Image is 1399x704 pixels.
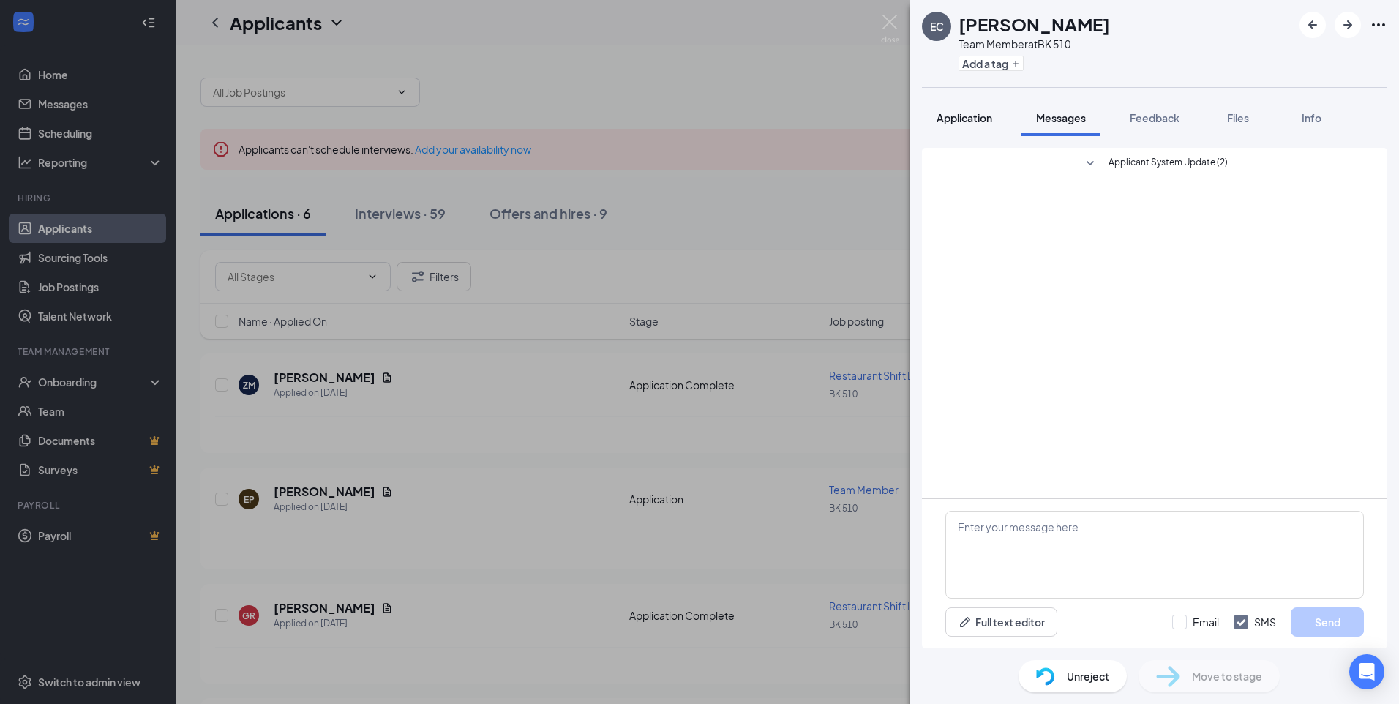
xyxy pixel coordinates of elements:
span: Applicant System Update (2) [1109,155,1228,173]
span: Feedback [1130,111,1179,124]
svg: ArrowLeftNew [1304,16,1321,34]
button: ArrowLeftNew [1299,12,1326,38]
span: Info [1302,111,1321,124]
span: Application [937,111,992,124]
svg: Pen [958,615,972,629]
svg: Ellipses [1370,16,1387,34]
button: Send [1291,607,1364,637]
span: Files [1227,111,1249,124]
button: SmallChevronDownApplicant System Update (2) [1081,155,1228,173]
svg: Plus [1011,59,1020,68]
div: EC [930,19,944,34]
div: Open Intercom Messenger [1349,654,1384,689]
div: Team Member at BK 510 [959,37,1110,51]
button: ArrowRight [1335,12,1361,38]
h1: [PERSON_NAME] [959,12,1110,37]
svg: ArrowRight [1339,16,1357,34]
button: PlusAdd a tag [959,56,1024,71]
span: Unreject [1067,668,1109,684]
span: Move to stage [1192,668,1262,684]
span: Messages [1036,111,1086,124]
button: Full text editorPen [945,607,1057,637]
svg: SmallChevronDown [1081,155,1099,173]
